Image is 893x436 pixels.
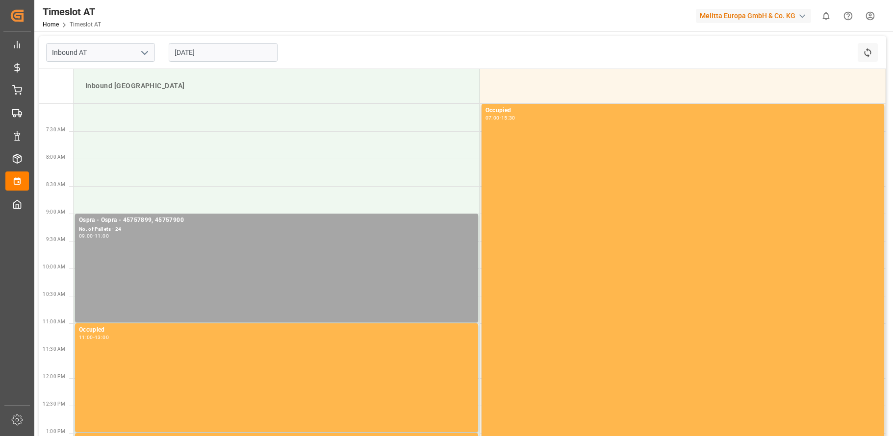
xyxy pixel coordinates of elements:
[43,4,101,19] div: Timeslot AT
[46,237,65,242] span: 9:30 AM
[79,335,93,339] div: 11:00
[696,9,811,23] div: Melitta Europa GmbH & Co. KG
[43,21,59,28] a: Home
[485,106,880,116] div: Occupied
[46,43,155,62] input: Type to search/select
[95,234,109,238] div: 11:00
[46,127,65,132] span: 7:30 AM
[79,234,93,238] div: 09:00
[43,346,65,352] span: 11:30 AM
[46,209,65,215] span: 9:00 AM
[43,401,65,407] span: 12:30 PM
[79,216,474,225] div: Ospra - Ospra - 45757899, 45757900
[43,374,65,379] span: 12:00 PM
[79,225,474,234] div: No. of Pallets - 24
[46,182,65,187] span: 8:30 AM
[696,6,815,25] button: Melitta Europa GmbH & Co. KG
[79,325,474,335] div: Occupied
[43,319,65,324] span: 11:00 AM
[43,291,65,297] span: 10:30 AM
[46,154,65,160] span: 8:00 AM
[837,5,859,27] button: Help Center
[93,335,95,339] div: -
[43,264,65,269] span: 10:00 AM
[500,116,501,120] div: -
[501,116,515,120] div: 15:30
[81,77,472,95] div: Inbound [GEOGRAPHIC_DATA]
[485,116,500,120] div: 07:00
[815,5,837,27] button: show 0 new notifications
[169,43,278,62] input: DD-MM-YYYY
[93,234,95,238] div: -
[95,335,109,339] div: 13:00
[137,45,152,60] button: open menu
[46,429,65,434] span: 1:00 PM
